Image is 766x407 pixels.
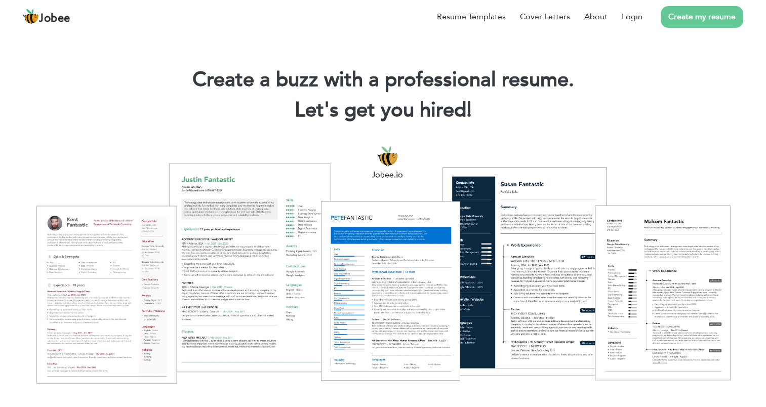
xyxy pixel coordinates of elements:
[15,67,751,93] h1: Create a buzz with a professional resume.
[467,96,471,124] span: |
[344,96,472,124] span: get you hired!
[584,11,608,23] a: About
[23,9,70,25] a: Jobee
[15,97,751,124] h2: Let's
[661,6,743,28] a: Create my resume
[520,11,570,23] a: Cover Letters
[622,11,642,23] a: Login
[23,9,39,25] img: jobee.io
[39,13,70,24] span: Jobee
[437,11,506,23] a: Resume Templates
